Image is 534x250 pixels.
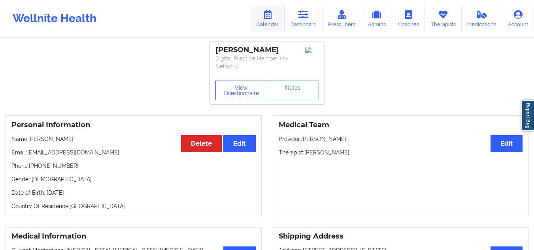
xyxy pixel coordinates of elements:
[11,120,256,130] h3: Personal Information
[392,6,425,32] a: Coaches
[11,148,256,156] p: Email: [EMAIL_ADDRESS][DOMAIN_NAME]
[305,47,319,53] img: Image%2Fplaceholer-image.png
[462,6,502,32] a: Medications
[425,6,462,32] a: Therapists
[502,6,534,32] a: Account
[215,81,268,100] button: View Questionnaire
[11,202,256,210] p: Country Of Residence: [GEOGRAPHIC_DATA]
[323,6,362,32] a: Prescribers
[215,45,319,55] div: [PERSON_NAME]
[181,135,222,152] button: Delete
[215,55,319,70] p: Digital Practice Member (In-Network)
[223,135,255,152] button: Edit
[11,232,256,241] h3: Medical Information
[251,6,285,32] a: Calendar
[267,81,319,100] a: Notes
[11,175,256,183] p: Gender: [DEMOGRAPHIC_DATA]
[279,135,523,143] p: Provider: [PERSON_NAME]
[491,135,523,152] button: Edit
[279,120,523,130] h3: Medical Team
[361,6,392,32] a: Admins
[279,148,523,156] p: Therapist: [PERSON_NAME]
[521,100,534,131] a: Report Bug
[11,135,256,143] p: Name: [PERSON_NAME]
[279,232,523,241] h3: Shipping Address
[285,6,323,32] a: Dashboard
[11,162,256,170] p: Phone: [PHONE_NUMBER]
[11,189,256,197] p: Date of Birth: [DATE]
